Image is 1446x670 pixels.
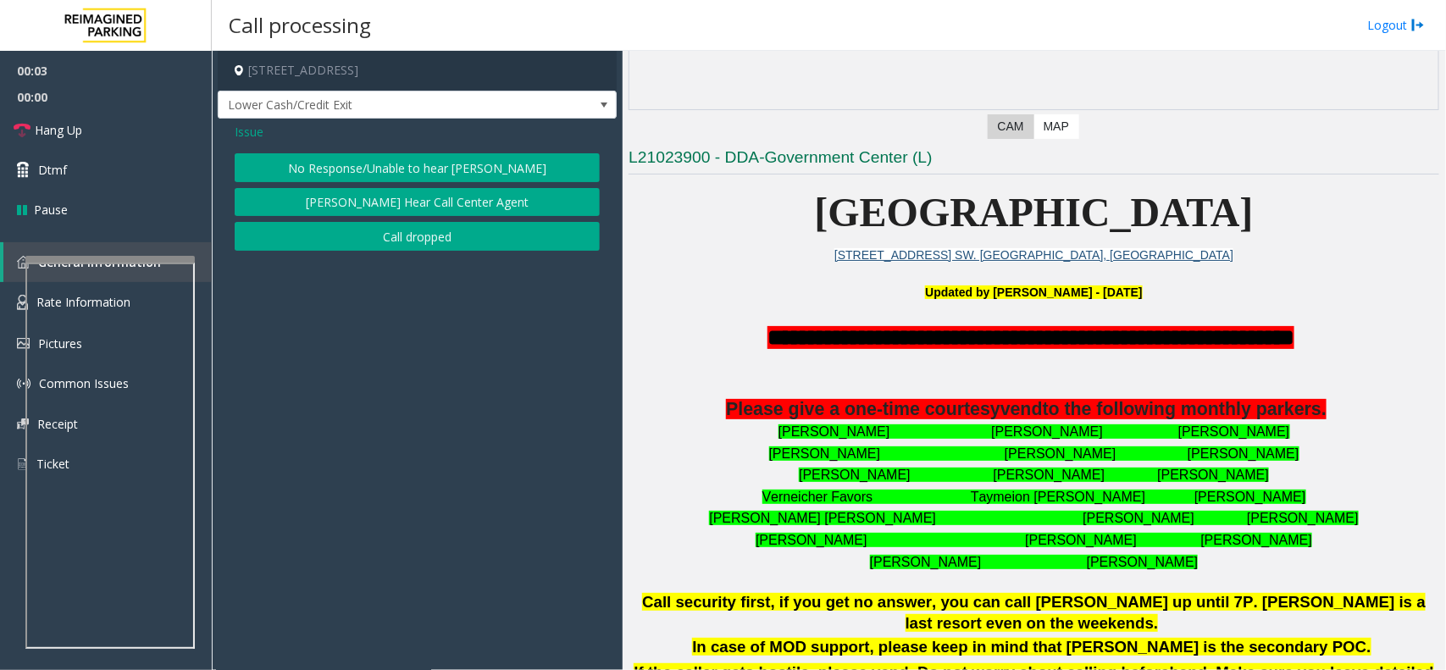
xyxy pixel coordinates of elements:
h3: L21023900 - DDA-Government Center (L) [629,147,1439,174]
font: [PERSON_NAME] [PERSON_NAME] [870,555,1199,569]
img: 'icon' [17,377,30,390]
img: 'icon' [17,418,29,429]
b: In case of MOD support, please keep in mind that [PERSON_NAME] is the secondary POC. [692,638,1371,656]
font: [PERSON_NAME] [PERSON_NAME] [PERSON_NAME] [756,533,1312,547]
font: Updated by [PERSON_NAME] - [DATE] [925,285,1142,299]
font: [PERSON_NAME] [PERSON_NAME] [PERSON_NAME] [PERSON_NAME] [709,511,1358,525]
a: Logout [1367,16,1425,34]
img: 'icon' [17,256,30,269]
img: 'icon' [17,457,28,472]
span: vend [1000,399,1043,419]
span: General Information [38,254,161,270]
button: [PERSON_NAME] Hear Call Center Agent [235,188,600,217]
span: Issue [235,123,263,141]
font: [PERSON_NAME] [PERSON_NAME] [PERSON_NAME] [799,468,1269,482]
a: [STREET_ADDRESS] SW. [GEOGRAPHIC_DATA], [GEOGRAPHIC_DATA] [834,248,1233,262]
button: Call dropped [235,222,600,251]
span: Please give a one-time courtesy [726,399,1000,419]
label: Map [1033,114,1079,139]
span: Call security first, if you get no answer, you can call [PERSON_NAME] up until 7P. [PERSON_NAME] ... [642,593,1426,632]
span: to the following monthly parkers. [1043,399,1327,419]
img: 'icon' [17,338,30,349]
span: Pause [34,201,68,219]
span: Lower Cash/Credit Exit [219,91,536,119]
a: General Information [3,242,212,282]
button: No Response/Unable to hear [PERSON_NAME] [235,153,600,182]
font: Verneicher Favors Taymeion [PERSON_NAME] [PERSON_NAME] [762,490,1306,504]
h3: Call processing [220,4,380,46]
h4: [STREET_ADDRESS] [218,51,617,91]
span: Dtmf [38,161,67,179]
font: [PERSON_NAME] [PERSON_NAME] [PERSON_NAME] [769,446,1299,461]
img: 'icon' [17,295,28,310]
span: [GEOGRAPHIC_DATA] [815,190,1254,235]
span: Hang Up [35,121,82,139]
label: CAM [988,114,1034,139]
img: logout [1411,16,1425,34]
font: [PERSON_NAME] [PERSON_NAME] [PERSON_NAME] [778,424,1290,439]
